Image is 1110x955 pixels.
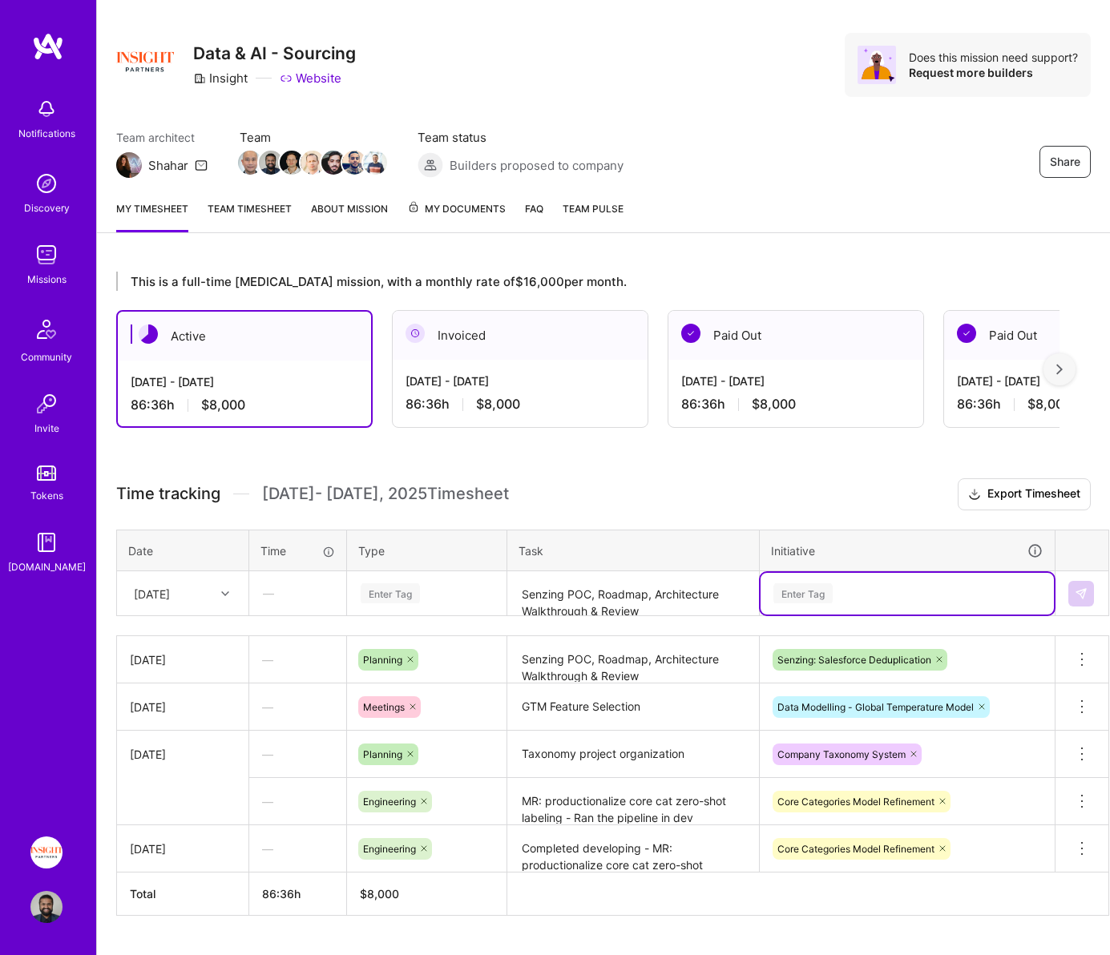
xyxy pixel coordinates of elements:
[406,373,635,389] div: [DATE] - [DATE]
[771,542,1043,560] div: Initiative
[249,780,346,823] div: —
[131,373,358,390] div: [DATE] - [DATE]
[301,151,325,175] img: Team Member Avatar
[238,151,262,175] img: Team Member Avatar
[363,796,416,808] span: Engineering
[509,685,757,729] textarea: GTM Feature Selection
[311,200,388,232] a: About Mission
[134,585,170,602] div: [DATE]
[777,654,931,666] span: Senzing: Salesforce Deduplication
[32,32,64,61] img: logo
[280,151,304,175] img: Team Member Avatar
[148,157,188,174] div: Shahar
[116,33,174,91] img: Company Logo
[116,152,142,178] img: Team Architect
[344,149,365,176] a: Team Member Avatar
[201,397,245,413] span: $8,000
[957,324,976,343] img: Paid Out
[681,373,910,389] div: [DATE] - [DATE]
[21,349,72,365] div: Community
[752,396,796,413] span: $8,000
[117,872,249,916] th: Total
[18,125,75,142] div: Notifications
[1039,146,1091,178] button: Share
[476,396,520,413] span: $8,000
[118,312,371,361] div: Active
[363,748,402,760] span: Planning
[116,200,188,232] a: My timesheet
[958,478,1091,510] button: Export Timesheet
[34,420,59,437] div: Invite
[116,272,1060,291] div: This is a full-time [MEDICAL_DATA] mission, with a monthly rate of $16,000 per month.
[681,324,700,343] img: Paid Out
[777,843,934,855] span: Core Categories Model Refinement
[509,638,757,682] textarea: Senzing POC, Roadmap, Architecture Walkthrough & Review
[365,149,385,176] a: Team Member Avatar
[668,311,923,360] div: Paid Out
[30,526,63,558] img: guide book
[8,558,86,575] div: [DOMAIN_NAME]
[321,151,345,175] img: Team Member Avatar
[406,396,635,413] div: 86:36 h
[139,324,158,344] img: Active
[1027,396,1072,413] span: $8,000
[193,70,248,87] div: Insight
[262,484,509,504] span: [DATE] - [DATE] , 2025 Timesheet
[323,149,344,176] a: Team Member Avatar
[130,746,236,763] div: [DATE]
[30,487,63,504] div: Tokens
[260,149,281,176] a: Team Member Avatar
[347,872,507,916] th: $8,000
[363,843,416,855] span: Engineering
[507,530,760,571] th: Task
[208,200,292,232] a: Team timesheet
[1056,364,1063,375] img: right
[777,701,974,713] span: Data Modelling - Global Temperature Model
[909,65,1078,80] div: Request more builders
[302,149,323,176] a: Team Member Avatar
[193,43,356,63] h3: Data & AI - Sourcing
[407,200,506,218] span: My Documents
[342,151,366,175] img: Team Member Avatar
[30,836,63,868] img: Insight Partners: Data & AI - Sourcing
[30,167,63,199] img: discovery
[363,151,387,175] img: Team Member Avatar
[968,486,981,503] i: icon Download
[27,310,66,349] img: Community
[347,530,507,571] th: Type
[450,157,624,174] span: Builders proposed to company
[26,891,67,923] a: User Avatar
[130,651,236,668] div: [DATE]
[131,397,358,413] div: 86:36 h
[509,827,757,871] textarea: Completed developing - MR: productionalize core cat zero-shot labeling - submitted for review
[363,701,405,713] span: Meetings
[1075,587,1088,600] img: Submit
[393,311,648,360] div: Invoiced
[30,239,63,271] img: teamwork
[249,828,346,870] div: —
[407,200,506,232] a: My Documents
[909,50,1078,65] div: Does this mission need support?
[280,70,341,87] a: Website
[509,732,757,776] textarea: Taxonomy project organization
[249,639,346,681] div: —
[130,699,236,715] div: [DATE]
[30,388,63,420] img: Invite
[37,465,56,481] img: tokens
[249,686,346,728] div: —
[418,152,443,178] img: Builders proposed to company
[30,93,63,125] img: bell
[363,654,402,666] span: Planning
[418,129,624,146] span: Team status
[260,542,335,559] div: Time
[281,149,302,176] a: Team Member Avatar
[30,891,63,923] img: User Avatar
[250,572,345,615] div: —
[777,748,906,760] span: Company Taxonomy System
[1050,154,1080,170] span: Share
[361,581,420,606] div: Enter Tag
[130,840,236,857] div: [DATE]
[240,129,385,146] span: Team
[858,46,896,84] img: Avatar
[27,271,67,288] div: Missions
